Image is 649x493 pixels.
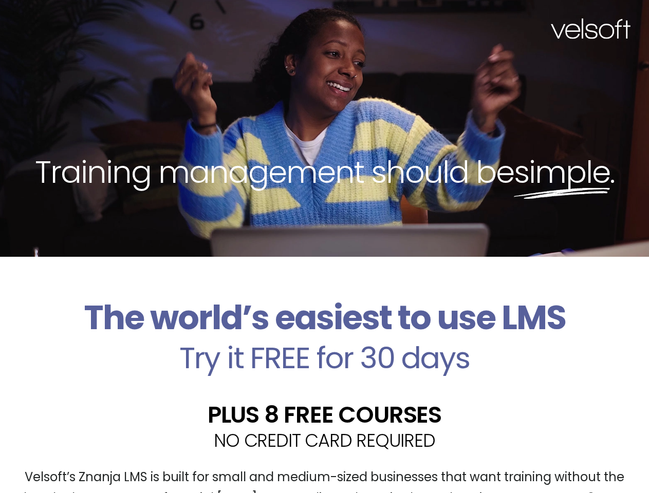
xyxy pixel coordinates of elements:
span: simple [514,150,610,194]
h2: Training management should be . [18,152,631,192]
h2: NO CREDIT CARD REQUIRED [8,431,641,449]
h2: The world’s easiest to use LMS [8,298,641,338]
h2: PLUS 8 FREE COURSES [8,403,641,426]
h2: Try it FREE for 30 days [8,343,641,373]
